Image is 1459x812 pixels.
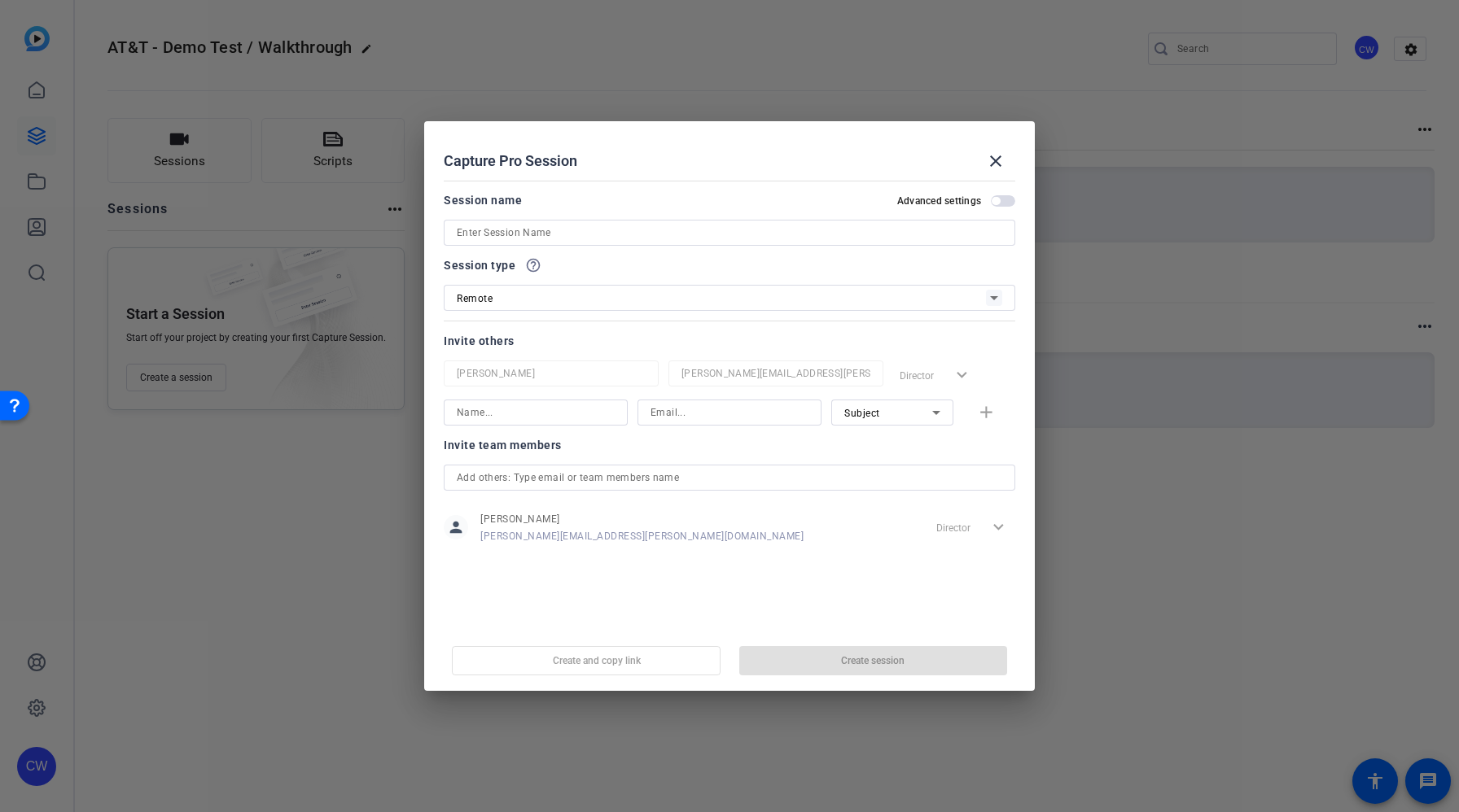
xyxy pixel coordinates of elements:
input: Enter Session Name [457,223,1002,242]
input: Name... [457,403,615,422]
input: Email... [651,403,808,422]
span: [PERSON_NAME] [480,513,804,526]
div: Session name [444,190,522,210]
span: Remote [457,293,493,304]
div: Invite others [444,331,1015,351]
div: Invite team members [444,435,1015,455]
span: Subject [844,408,880,419]
input: Add others: Type email or team members name [457,468,1002,487]
input: Name... [457,364,646,383]
div: Capture Pro Session [444,142,1015,181]
h2: Advanced settings [897,194,981,207]
mat-icon: person [444,515,468,539]
span: [PERSON_NAME][EMAIL_ADDRESS][PERSON_NAME][DOMAIN_NAME] [480,530,804,543]
mat-icon: close [986,151,1006,171]
span: Session type [444,255,515,275]
input: Email... [681,364,870,383]
mat-icon: help_outline [525,257,541,273]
